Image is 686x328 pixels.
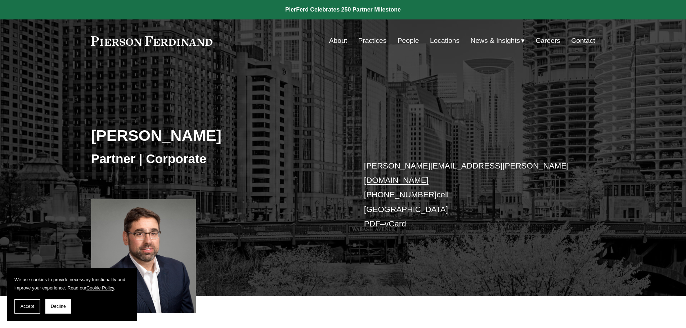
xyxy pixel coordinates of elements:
[14,275,130,292] p: We use cookies to provide necessary functionality and improve your experience. Read our .
[45,299,71,314] button: Decline
[358,34,386,48] a: Practices
[471,35,520,47] span: News & Insights
[86,285,114,291] a: Cookie Policy
[430,34,459,48] a: Locations
[7,268,137,321] section: Cookie banner
[364,219,380,228] a: PDF
[364,159,574,232] p: cell [GEOGRAPHIC_DATA] –
[571,34,595,48] a: Contact
[385,219,406,228] a: vCard
[536,34,560,48] a: Careers
[91,151,343,167] h3: Partner | Corporate
[364,161,569,185] a: [PERSON_NAME][EMAIL_ADDRESS][PERSON_NAME][DOMAIN_NAME]
[329,34,347,48] a: About
[14,299,40,314] button: Accept
[51,304,66,309] span: Decline
[398,34,419,48] a: People
[471,34,525,48] a: folder dropdown
[91,126,343,145] h2: [PERSON_NAME]
[21,304,34,309] span: Accept
[364,190,437,199] a: [PHONE_NUMBER]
